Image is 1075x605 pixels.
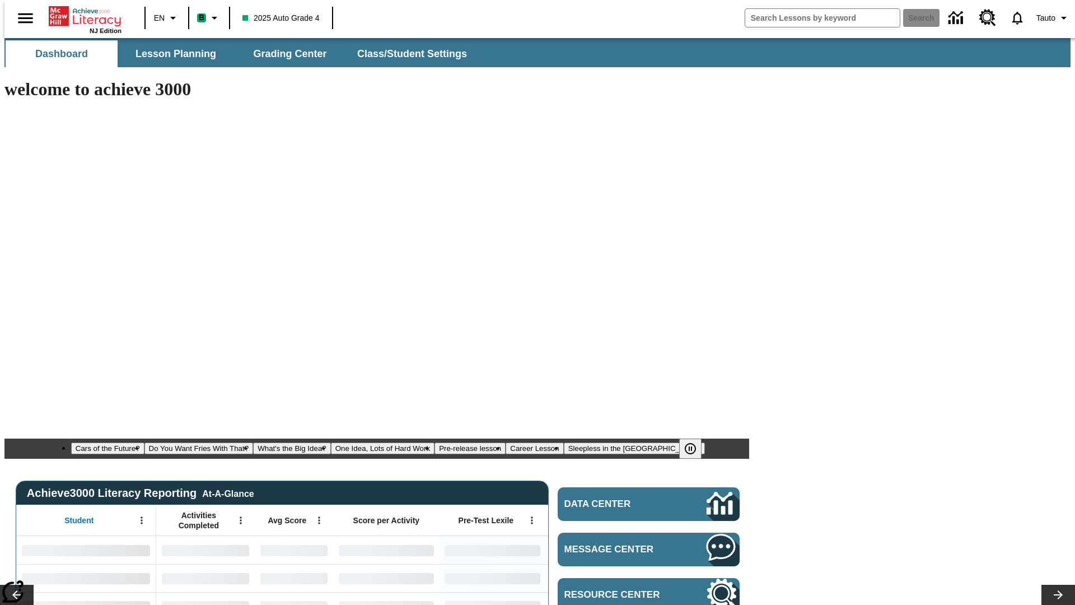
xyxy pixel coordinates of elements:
[558,487,740,521] a: Data Center
[199,11,204,25] span: B
[973,3,1003,33] a: Resource Center, Will open in new tab
[4,38,1071,67] div: SubNavbar
[1036,12,1055,24] span: Tauto
[459,515,514,525] span: Pre-Test Lexile
[234,40,346,67] button: Grading Center
[353,515,420,525] span: Score per Activity
[156,536,255,564] div: No Data,
[1003,3,1032,32] a: Notifications
[133,512,150,529] button: Open Menu
[253,443,331,454] button: Slide 3 What's the Big Idea?
[49,4,121,34] div: Home
[524,512,540,529] button: Open Menu
[311,512,328,529] button: Open Menu
[558,533,740,566] a: Message Center
[1041,585,1075,605] button: Lesson carousel, Next
[679,439,702,459] button: Pause
[679,439,713,459] div: Pause
[27,487,254,500] span: Achieve3000 Literacy Reporting
[232,512,249,529] button: Open Menu
[242,12,320,24] span: 2025 Auto Grade 4
[35,48,88,61] span: Dashboard
[357,48,467,61] span: Class/Student Settings
[564,499,669,510] span: Data Center
[120,40,232,67] button: Lesson Planning
[348,40,476,67] button: Class/Student Settings
[564,589,673,601] span: Resource Center
[6,40,118,67] button: Dashboard
[90,27,121,34] span: NJ Edition
[255,536,333,564] div: No Data,
[331,443,434,454] button: Slide 4 One Idea, Lots of Hard Work
[253,48,326,61] span: Grading Center
[268,515,306,525] span: Avg Score
[434,443,506,454] button: Slide 5 Pre-release lesson
[135,48,216,61] span: Lesson Planning
[4,79,749,100] h1: welcome to achieve 3000
[193,8,226,28] button: Boost Class color is mint green. Change class color
[202,487,254,499] div: At-A-Glance
[49,5,121,27] a: Home
[564,443,705,454] button: Slide 7 Sleepless in the Animal Kingdom
[745,9,900,27] input: search field
[64,515,94,525] span: Student
[149,8,185,28] button: Language: EN, Select a language
[506,443,563,454] button: Slide 6 Career Lesson
[156,564,255,592] div: No Data,
[71,443,144,454] button: Slide 1 Cars of the Future?
[154,12,165,24] span: EN
[162,510,236,530] span: Activities Completed
[144,443,254,454] button: Slide 2 Do You Want Fries With That?
[4,40,477,67] div: SubNavbar
[255,564,333,592] div: No Data,
[564,544,673,555] span: Message Center
[942,3,973,34] a: Data Center
[9,2,42,35] button: Open side menu
[1032,8,1075,28] button: Profile/Settings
